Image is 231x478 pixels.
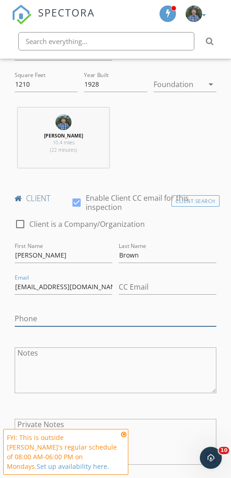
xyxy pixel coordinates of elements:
[11,13,95,31] a: SPECTORA
[200,447,222,469] iframe: Intercom live chat
[18,32,194,50] input: Search everything...
[29,220,145,229] label: Client is a Company/Organization
[7,433,118,471] div: FYI: This is outside [PERSON_NAME]'s regular schedule of 08:00 AM-06:00 PM on Mondays.
[38,5,95,19] span: SPECTORA
[37,462,109,471] a: Set up availability here.
[205,79,216,90] i: arrow_drop_down
[55,114,71,130] img: 4ba8e232e7164085a02305c71eca64b8.jpeg
[44,132,83,139] strong: [PERSON_NAME]
[186,5,202,22] img: 4ba8e232e7164085a02305c71eca64b8.jpeg
[50,147,77,153] span: (22 minutes)
[219,447,229,454] span: 10
[15,193,216,203] h4: client
[86,193,220,212] label: Enable Client CC email for this inspection
[11,5,32,25] img: The Best Home Inspection Software - Spectora
[171,195,220,207] div: Client Search
[53,139,75,146] span: 10.4 miles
